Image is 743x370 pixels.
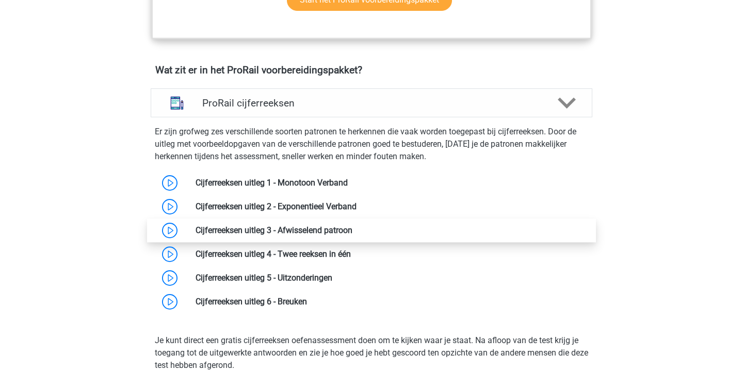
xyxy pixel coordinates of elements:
[188,201,592,213] div: Cijferreeksen uitleg 2 - Exponentieel Verband
[155,126,588,163] p: Er zijn grofweg zes verschillende soorten patronen te herkennen die vaak worden toegepast bij cij...
[188,272,592,284] div: Cijferreeksen uitleg 5 - Uitzonderingen
[188,248,592,260] div: Cijferreeksen uitleg 4 - Twee reeksen in één
[164,89,190,116] img: cijferreeksen
[202,97,540,109] h4: ProRail cijferreeksen
[155,64,588,76] h4: Wat zit er in het ProRail voorbereidingspakket?
[147,88,596,117] a: cijferreeksen ProRail cijferreeksen
[188,224,592,237] div: Cijferreeksen uitleg 3 - Afwisselend patroon
[188,296,592,308] div: Cijferreeksen uitleg 6 - Breuken
[188,177,592,189] div: Cijferreeksen uitleg 1 - Monotoon Verband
